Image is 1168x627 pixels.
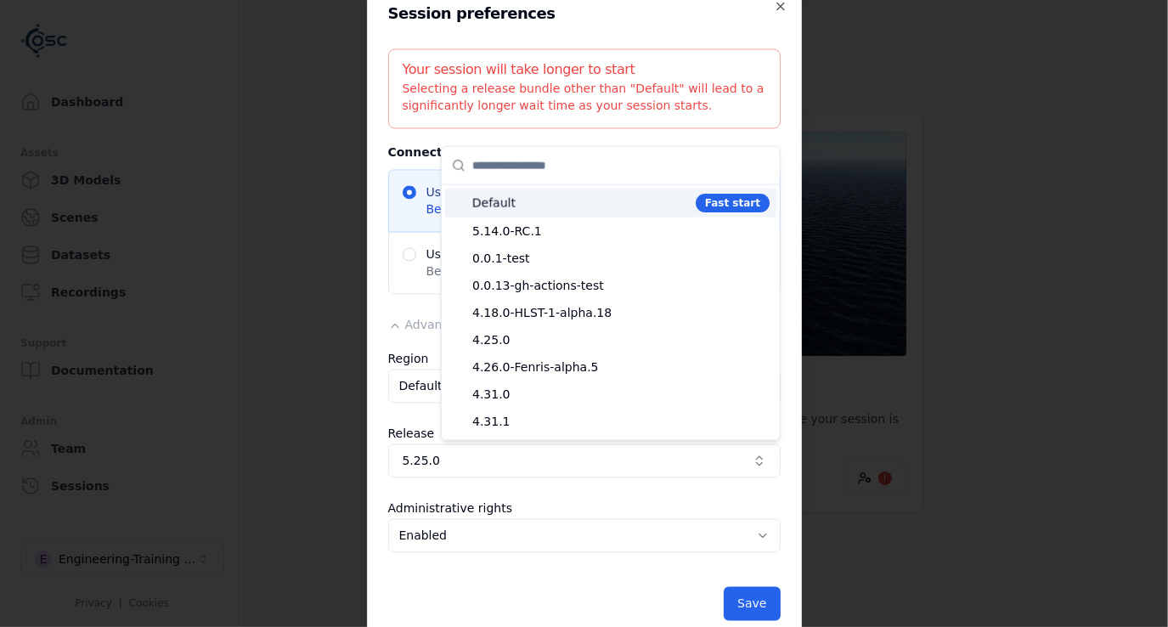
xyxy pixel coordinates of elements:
[472,386,770,403] span: 4.31.0
[472,304,770,321] span: 4.18.0-HLST-1-alpha.18
[472,277,770,294] span: 0.0.13-gh-actions-test
[472,250,770,267] span: 0.0.1-test
[472,359,770,376] span: 4.26.0-Fenris-alpha.5
[472,223,770,240] span: 5.14.0-RC.1
[472,195,689,212] span: Default
[472,413,770,430] span: 4.31.1
[696,194,770,212] div: Fast start
[442,185,780,440] div: Suggestions
[472,331,770,348] span: 4.25.0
